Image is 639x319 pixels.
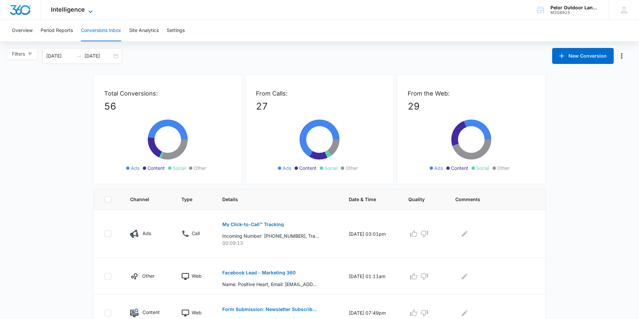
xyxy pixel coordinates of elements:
[222,222,284,227] p: My Click-to-Call™ Tracking
[12,50,25,58] span: Filters
[345,164,358,171] span: Other
[142,230,151,237] p: Ads
[459,308,470,318] button: Edit Comments
[324,164,337,171] span: Social
[173,164,186,171] span: Social
[51,6,85,13] span: Intelligence
[192,309,202,316] p: Web
[7,48,38,60] button: Filters
[181,196,197,203] span: Type
[142,272,154,279] p: Other
[222,281,319,288] p: Name: Positive Heart, Email: [EMAIL_ADDRESS][DOMAIN_NAME], Phone: [PHONE_NUMBER], Street: 1277 MO...
[222,307,319,312] p: Form Submission: Newsletter Subscriber Form
[497,164,510,171] span: Other
[192,230,200,237] p: Call
[77,53,82,59] span: to
[12,20,33,41] button: Overview
[616,51,627,61] button: Manage Numbers
[81,20,121,41] button: Conversions Inbox
[222,216,284,232] button: My Click-to-Call™ Tracking
[256,99,383,113] p: 27
[455,196,525,203] span: Comments
[104,89,231,98] p: Total Conversions:
[459,228,470,239] button: Edit Comments
[85,52,112,60] input: End date
[283,164,291,171] span: Ads
[552,48,614,64] button: New Conversion
[341,258,400,295] td: [DATE] 01:11am
[550,10,599,15] div: account id
[131,164,139,171] span: Ads
[341,210,400,258] td: [DATE] 03:01pm
[130,196,156,203] span: Channel
[46,52,74,60] input: Start date
[147,164,165,171] span: Content
[256,89,383,98] p: From Calls:
[408,196,430,203] span: Quality
[104,99,231,113] p: 56
[167,20,185,41] button: Settings
[459,271,470,282] button: Edit Comments
[476,164,489,171] span: Social
[194,164,206,171] span: Other
[222,270,296,275] p: Facebook Lead - Marketing 360
[222,265,296,281] button: Facebook Lead - Marketing 360
[77,53,82,59] span: swap-right
[349,196,382,203] span: Date & Time
[408,89,535,98] p: From the Web:
[408,99,535,113] p: 29
[434,164,443,171] span: Ads
[222,239,333,246] p: 00:09:13
[222,301,319,317] button: Form Submission: Newsletter Subscriber Form
[299,164,317,171] span: Content
[451,164,468,171] span: Content
[550,5,599,10] div: account name
[142,309,160,316] p: Content
[222,196,323,203] span: Details
[129,20,159,41] button: Site Analytics
[222,232,319,239] p: Incoming Number: [PHONE_NUMBER], Tracking Number: [PHONE_NUMBER], Ring To: [PHONE_NUMBER], Caller...
[41,20,73,41] button: Period Reports
[192,272,202,279] p: Web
